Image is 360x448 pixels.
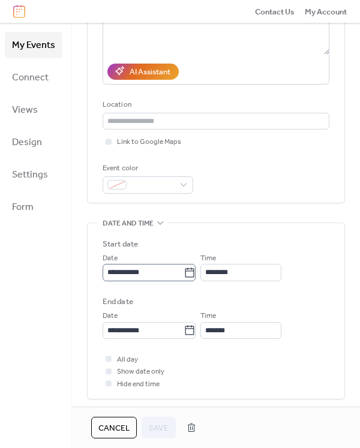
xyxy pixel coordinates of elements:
span: My Account [305,6,347,18]
span: Time [200,252,216,264]
span: Contact Us [255,6,295,18]
div: AI Assistant [130,66,170,78]
span: Hide end time [117,378,160,390]
span: Design [12,133,42,152]
span: Form [12,198,34,217]
button: Cancel [91,417,137,438]
a: Form [5,194,62,220]
span: Date and time [103,217,154,229]
span: Connect [12,68,49,88]
span: Date [103,310,118,322]
a: Views [5,97,62,123]
span: Link to Google Maps [117,136,181,148]
a: Design [5,129,62,155]
div: End date [103,296,133,308]
span: Show date only [117,366,164,378]
div: Start date [103,238,138,250]
a: Contact Us [255,5,295,17]
span: All day [117,354,138,366]
span: Settings [12,166,48,185]
img: logo [13,5,25,18]
a: Settings [5,161,62,188]
a: My Account [305,5,347,17]
span: Date [103,252,118,264]
a: My Events [5,32,62,58]
a: Connect [5,64,62,91]
span: Cancel [98,422,130,434]
span: Views [12,101,38,120]
button: AI Assistant [107,64,179,79]
span: Time [200,310,216,322]
span: My Events [12,36,55,55]
div: Event color [103,163,191,175]
div: Location [103,99,327,111]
